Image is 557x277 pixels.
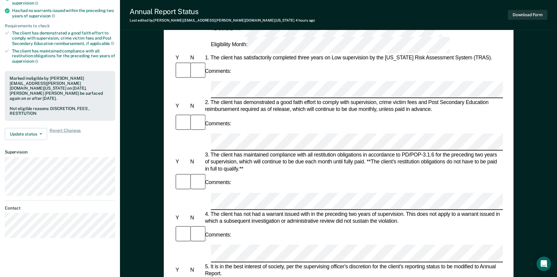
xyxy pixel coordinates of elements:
div: N [189,214,204,221]
div: N [189,54,204,61]
div: N [189,158,204,165]
div: 5. It is in the best interest of society, per the supervising officer's discretion for the client... [204,263,503,277]
div: Open Intercom Messenger [537,257,551,271]
div: 4. The client has not had a warrant issued with in the preceding two years of supervision. This d... [204,210,503,225]
div: Eligibility Month: [210,37,451,53]
div: Comments: [204,179,232,186]
button: Download Form [508,10,547,20]
div: The client has demonstrated a good faith effort to comply with supervision, crime victim fees and... [12,31,115,46]
button: Update status [5,128,47,140]
span: supervision [12,1,38,5]
span: Revert Changes [49,128,81,140]
span: 4 hours ago [295,18,315,22]
div: Y [174,266,189,273]
div: N [189,103,204,110]
span: applicable [90,41,114,46]
div: Y [174,158,189,165]
div: N [189,266,204,273]
span: supervision [29,13,55,18]
div: 1. The client has satisfactorily completed three years on Low supervision by the [US_STATE] Risk ... [204,54,503,61]
div: 3. The client has maintained compliance with all restitution obligations in accordance to PD/POP-... [204,151,503,173]
span: supervision [12,59,38,64]
div: Comments: [204,120,232,127]
div: Y [174,54,189,61]
dt: Supervision [5,150,115,155]
div: Annual Report Status [130,7,315,16]
div: Y [174,103,189,110]
div: The client has maintained compliance with all restitution obligations for the preceding two years of [12,49,115,64]
dt: Contact [5,206,115,211]
div: Comments: [204,231,232,239]
div: 2. The client has demonstrated a good faith effort to comply with supervision, crime victim fees ... [204,99,503,113]
div: Marked ineligible by [PERSON_NAME][EMAIL_ADDRESS][PERSON_NAME][DOMAIN_NAME][US_STATE] on [DATE]. ... [10,76,110,101]
div: Last edited by [PERSON_NAME][EMAIL_ADDRESS][PERSON_NAME][DOMAIN_NAME][US_STATE] [130,18,315,22]
div: Not eligible reasons: DISCRETION, FEES , RESTITUTION [10,106,110,116]
div: Comments: [204,67,232,75]
div: Requirements to check [5,23,115,28]
div: Y [174,214,189,221]
div: Has had no warrants issued within the preceding two years of [12,8,115,18]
